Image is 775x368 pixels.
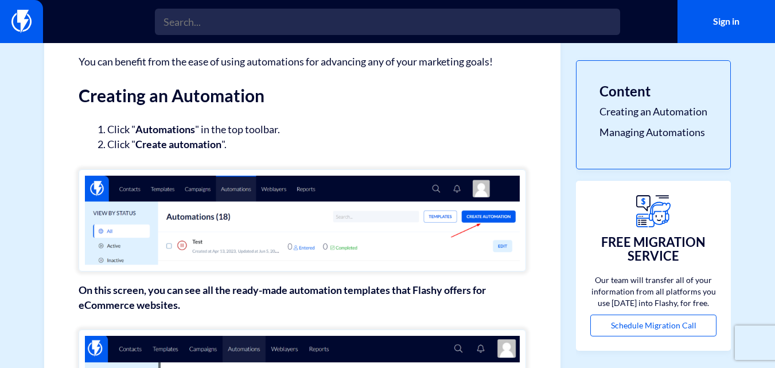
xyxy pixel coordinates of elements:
[599,104,707,119] a: Creating an Automation
[79,55,526,69] p: You can benefit from the ease of using automations for advancing any of your marketing goals!
[590,235,716,263] h3: FREE MIGRATION SERVICE
[135,138,221,150] strong: Create automation
[599,125,707,140] a: Managing Automations
[135,123,195,135] strong: Automations
[107,122,497,137] li: Click " " in the top toolbar.
[107,137,497,152] li: Click " ".
[590,274,716,309] p: Our team will transfer all of your information from all platforms you use [DATE] into Flashy, for...
[599,84,707,99] h3: Content
[155,9,620,35] input: Search...
[79,284,486,311] strong: On this screen, you can see all the ready-made automation templates that Flashy offers for eComme...
[590,315,716,336] a: Schedule Migration Call
[79,86,526,105] h2: Creating an Automation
